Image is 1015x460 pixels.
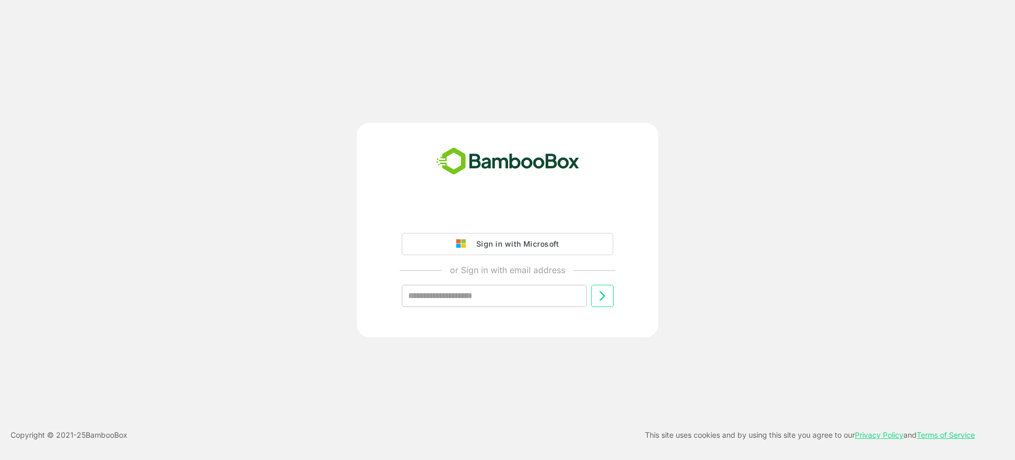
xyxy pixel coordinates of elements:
div: Sign in with Microsoft [471,237,559,251]
p: Copyright © 2021- 25 BambooBox [11,429,127,441]
p: This site uses cookies and by using this site you agree to our and [645,429,975,441]
p: or Sign in with email address [450,264,565,276]
img: bamboobox [430,144,585,179]
iframe: Sign in with Google Button [396,203,619,227]
button: Sign in with Microsoft [402,233,613,255]
img: google [456,239,471,249]
a: Privacy Policy [855,430,903,439]
a: Terms of Service [917,430,975,439]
